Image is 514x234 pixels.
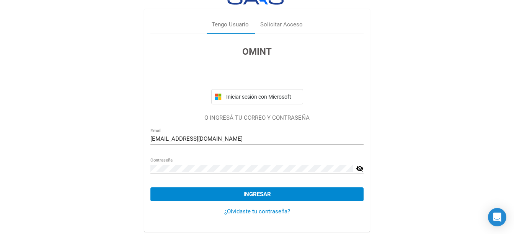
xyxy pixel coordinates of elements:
h3: OMINT [150,45,364,58]
span: Ingresar [243,191,271,198]
button: Iniciar sesión con Microsoft [211,89,303,104]
mat-icon: visibility_off [356,164,364,173]
div: Solicitar Acceso [260,20,303,29]
div: Tengo Usuario [212,20,249,29]
button: Ingresar [150,187,364,201]
iframe: Botón Iniciar sesión con Google [207,67,307,84]
a: ¿Olvidaste tu contraseña? [224,208,290,215]
p: O INGRESÁ TU CORREO Y CONTRASEÑA [150,114,364,122]
div: Open Intercom Messenger [488,208,506,226]
span: Iniciar sesión con Microsoft [225,94,300,100]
